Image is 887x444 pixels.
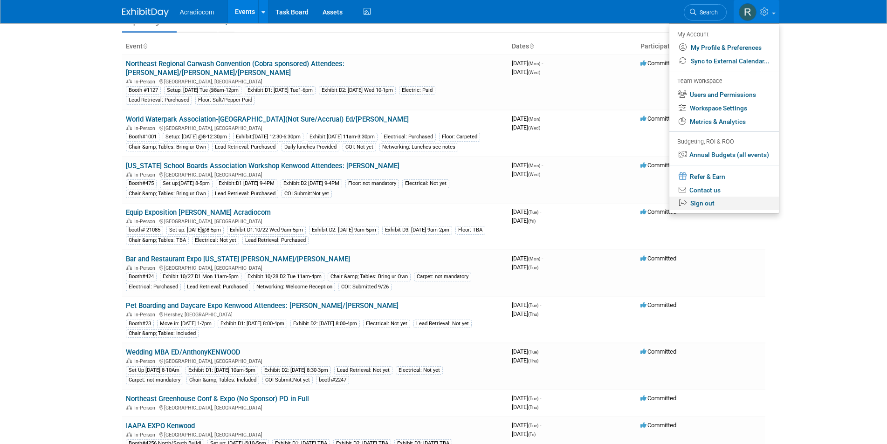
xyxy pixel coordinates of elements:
[508,39,637,55] th: Dates
[512,357,538,364] span: [DATE]
[640,60,676,67] span: Committed
[640,208,676,215] span: Committed
[316,376,349,384] div: booth#2247
[186,366,258,375] div: Exhibit D1: [DATE] 10am-5pm
[126,265,132,270] img: In-Person Event
[126,264,504,271] div: [GEOGRAPHIC_DATA], [GEOGRAPHIC_DATA]
[192,236,239,245] div: Electrical: Not yet
[512,171,540,178] span: [DATE]
[540,301,541,308] span: -
[677,28,770,40] div: My Account
[143,42,147,50] a: Sort by Event Name
[126,171,504,178] div: [GEOGRAPHIC_DATA], [GEOGRAPHIC_DATA]
[195,96,255,104] div: Floor: Salt/Pepper Paid
[163,133,230,141] div: Setup: [DATE] @8-12:30pm
[282,143,339,151] div: Daily lunches Provided
[126,60,344,77] a: Northeast Regional Carwash Convention (Cobra sponsored) Attendees: [PERSON_NAME]/[PERSON_NAME]/[P...
[528,70,540,75] span: (Wed)
[134,358,158,364] span: In-Person
[126,395,309,403] a: Northeast Greenhouse Conf & Expo (No Sponsor) PD in Full
[126,430,504,438] div: [GEOGRAPHIC_DATA], [GEOGRAPHIC_DATA]
[512,217,536,224] span: [DATE]
[328,273,411,281] div: Chair &amp; Tables: Bring ur Own
[126,348,241,356] a: Wedding MBA ED/AnthonyKENWOOD
[669,115,779,129] a: Metrics & Analytics
[528,349,538,355] span: (Tue)
[343,143,376,151] div: COI: Not yet
[528,172,540,177] span: (Wed)
[528,265,538,270] span: (Tue)
[134,172,158,178] span: In-Person
[542,162,543,169] span: -
[245,86,316,95] div: Exhibit D1: [DATE] Tue1-6pm
[640,301,676,308] span: Committed
[126,143,209,151] div: Chair &amp; Tables: Bring ur Own
[126,329,199,338] div: Chair &amp; Tables: Included
[122,39,508,55] th: Event
[528,125,540,130] span: (Wed)
[184,283,250,291] div: Lead Retrieval: Purchased
[669,102,779,115] a: Workspace Settings
[126,86,161,95] div: Booth #1127
[677,137,770,147] div: Budgeting, ROI & ROO
[528,312,538,317] span: (Thu)
[512,264,538,271] span: [DATE]
[242,236,309,245] div: Lead Retrieval: Purchased
[126,376,183,384] div: Carpet: not mandatory
[126,301,399,310] a: Pet Boarding and Daycare Expo Kenwood Attendees: [PERSON_NAME]/[PERSON_NAME]
[126,255,350,263] a: Bar and Restaurant Expo [US_STATE] [PERSON_NAME]/[PERSON_NAME]
[212,190,278,198] div: Lead Retrieval: Purchased
[512,310,538,317] span: [DATE]
[540,348,541,355] span: -
[166,226,224,234] div: Set up: [DATE]@8-5pm
[399,86,435,95] div: Electric: Paid
[254,283,335,291] div: Networking: Welcome Reception
[528,256,540,261] span: (Mon)
[338,283,392,291] div: COI: Submitted 9/26
[126,217,504,225] div: [GEOGRAPHIC_DATA], [GEOGRAPHIC_DATA]
[512,60,543,67] span: [DATE]
[379,143,458,151] div: Networking: Lunches see notes
[218,320,287,328] div: Exhibit D1: [DATE] 8:00-4pm
[669,41,779,55] a: My Profile & Preferences
[528,210,538,215] span: (Tue)
[677,76,770,87] div: Team Workspace
[262,376,313,384] div: COI Submit:Not yet
[126,366,182,375] div: Set Up [DATE] 8-10Am
[126,77,504,85] div: [GEOGRAPHIC_DATA], [GEOGRAPHIC_DATA]
[281,179,342,188] div: Exhibit:D2 [DATE] 9-4PM
[669,169,779,184] a: Refer & Earn
[528,432,536,437] span: (Fri)
[126,125,132,130] img: In-Person Event
[542,60,543,67] span: -
[126,432,132,437] img: In-Person Event
[696,9,718,16] span: Search
[669,148,779,162] a: Annual Budgets (all events)
[528,358,538,363] span: (Thu)
[126,357,504,364] div: [GEOGRAPHIC_DATA], [GEOGRAPHIC_DATA]
[126,208,271,217] a: Equip Exposition [PERSON_NAME] Acradiocom
[160,179,213,188] div: Set up:[DATE] 8-5pm
[739,3,756,21] img: Ronald Tralle
[512,124,540,131] span: [DATE]
[512,115,543,122] span: [DATE]
[126,273,157,281] div: Booth#424
[134,79,158,85] span: In-Person
[126,422,195,430] a: IAAPA EXPO Kenwood
[540,395,541,402] span: -
[669,88,779,102] a: Users and Permissions
[512,430,536,437] span: [DATE]
[640,422,676,429] span: Committed
[540,422,541,429] span: -
[528,396,538,401] span: (Tue)
[334,366,392,375] div: Lead Retrieval: Not yet
[528,61,540,66] span: (Mon)
[528,423,538,428] span: (Tue)
[134,125,158,131] span: In-Person
[212,143,278,151] div: Lead Retrieval: Purchased
[126,226,163,234] div: booth# 21085
[640,115,676,122] span: Committed
[363,320,410,328] div: Electrical: Not yet
[126,179,157,188] div: Booth#475
[126,172,132,177] img: In-Person Event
